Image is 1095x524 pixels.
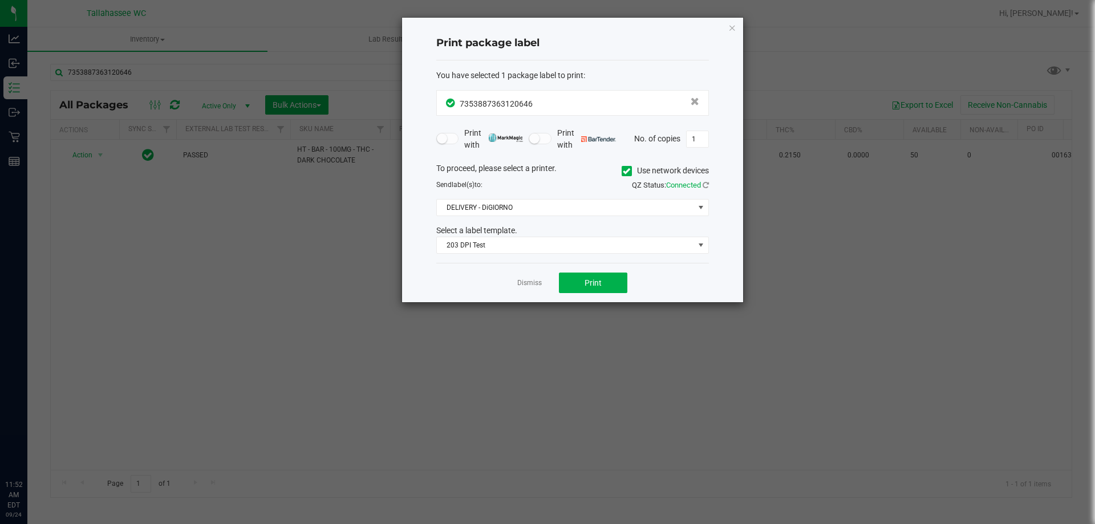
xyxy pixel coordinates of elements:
img: bartender.png [581,136,616,142]
div: To proceed, please select a printer. [428,163,717,180]
img: mark_magic_cybra.png [488,133,523,142]
span: Print with [557,127,616,151]
label: Use network devices [622,165,709,177]
h4: Print package label [436,36,709,51]
iframe: Resource center [11,433,46,467]
span: You have selected 1 package label to print [436,71,583,80]
button: Print [559,273,627,293]
div: Select a label template. [428,225,717,237]
a: Dismiss [517,278,542,288]
span: Print [585,278,602,287]
span: 7353887363120646 [460,99,533,108]
span: QZ Status: [632,181,709,189]
span: label(s) [452,181,474,189]
iframe: Resource center unread badge [34,431,47,445]
span: Print with [464,127,523,151]
span: In Sync [446,97,457,109]
span: DELIVERY - DiGIORNO [437,200,694,216]
span: No. of copies [634,133,680,143]
span: 203 DPI Test [437,237,694,253]
span: Send to: [436,181,482,189]
div: : [436,70,709,82]
span: Connected [666,181,701,189]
